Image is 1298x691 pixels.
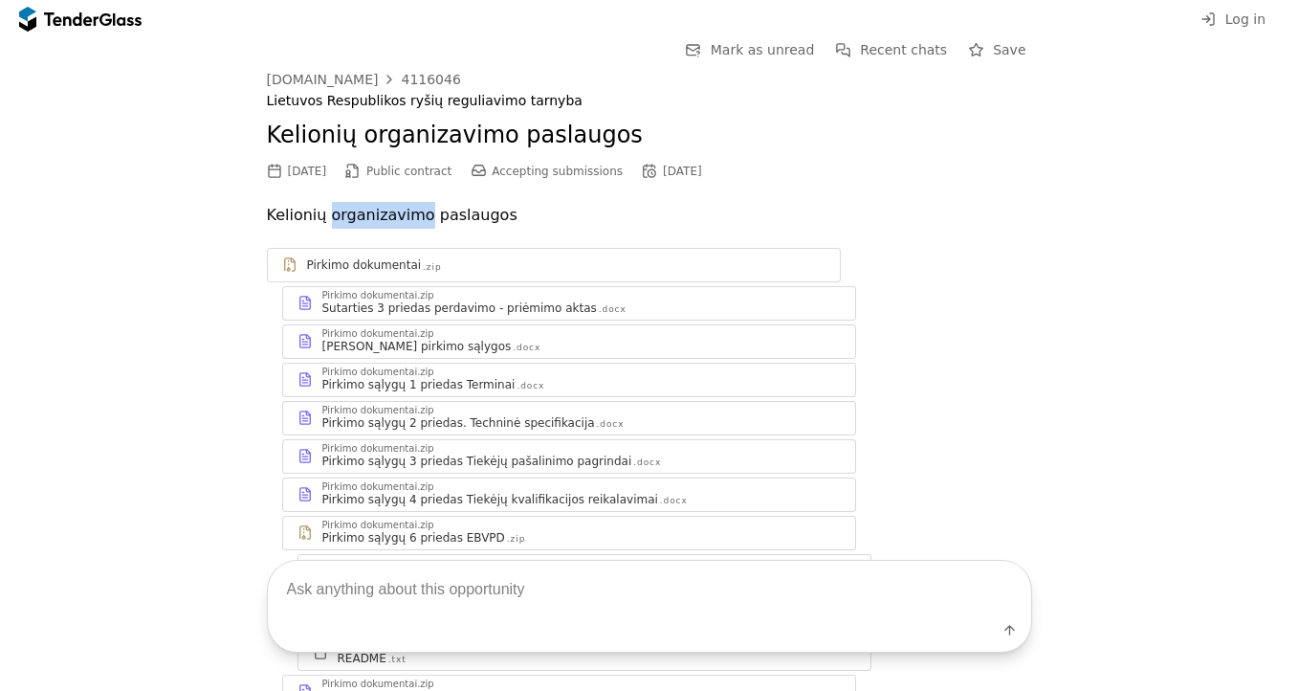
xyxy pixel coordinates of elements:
[322,444,434,454] div: Pirkimo dokumentai.zip
[282,324,856,359] a: Pirkimo dokumentai.zip[PERSON_NAME] pirkimo sąlygos.docx
[282,439,856,474] a: Pirkimo dokumentai.zipPirkimo sąlygų 3 priedas Tiekėjų pašalinimo pagrindai.docx
[660,495,688,507] div: .docx
[267,93,1032,109] div: Lietuvos Respublikos ryšių reguliavimo tarnyba
[663,165,702,178] div: [DATE]
[1195,8,1271,32] button: Log in
[829,38,953,62] button: Recent chats
[962,38,1031,62] button: Save
[680,38,821,62] button: Mark as unread
[1225,11,1265,27] span: Log in
[633,457,661,469] div: .docx
[267,248,841,282] a: Pirkimo dokumentai.zip
[322,291,434,301] div: Pirkimo dokumentai.zip
[322,454,632,469] div: Pirkimo sąlygų 3 priedas Tiekėjų pašalinimo pagrindai
[282,478,856,512] a: Pirkimo dokumentai.zipPirkimo sąlygų 4 priedas Tiekėjų kvalifikacijos reikalavimai.docx
[322,301,597,316] div: Sutarties 3 priedas perdavimo - priėmimo aktas
[322,339,512,354] div: [PERSON_NAME] pirkimo sąlygos
[711,42,815,57] span: Mark as unread
[322,377,516,392] div: Pirkimo sąlygų 1 priedas Terminai
[322,329,434,339] div: Pirkimo dokumentai.zip
[492,165,623,178] span: Accepting submissions
[322,492,658,507] div: Pirkimo sąlygų 4 priedas Tiekėjų kvalifikacijos reikalavimai
[597,418,625,431] div: .docx
[513,342,540,354] div: .docx
[599,303,627,316] div: .docx
[307,257,422,273] div: Pirkimo dokumentai
[860,42,947,57] span: Recent chats
[322,368,434,377] div: Pirkimo dokumentai.zip
[282,516,856,550] a: Pirkimo dokumentai.zipPirkimo sąlygų 6 priedas EBVPD.zip
[322,415,595,431] div: Pirkimo sąlygų 2 priedas. Techninė specifikacija
[322,521,434,530] div: Pirkimo dokumentai.zip
[322,406,434,415] div: Pirkimo dokumentai.zip
[288,165,327,178] div: [DATE]
[267,120,1032,152] h2: Kelionių organizavimo paslaugos
[423,261,441,274] div: .zip
[267,73,379,86] div: [DOMAIN_NAME]
[282,363,856,397] a: Pirkimo dokumentai.zipPirkimo sąlygų 1 priedas Terminai.docx
[401,73,460,86] div: 4116046
[282,286,856,321] a: Pirkimo dokumentai.zipSutarties 3 priedas perdavimo - priėmimo aktas.docx
[267,202,1032,229] p: Kelionių organizavimo paslaugos
[282,401,856,435] a: Pirkimo dokumentai.zipPirkimo sąlygų 2 priedas. Techninė specifikacija.docx
[322,482,434,492] div: Pirkimo dokumentai.zip
[366,165,451,178] span: Public contract
[267,72,461,87] a: [DOMAIN_NAME]4116046
[517,380,544,392] div: .docx
[993,42,1025,57] span: Save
